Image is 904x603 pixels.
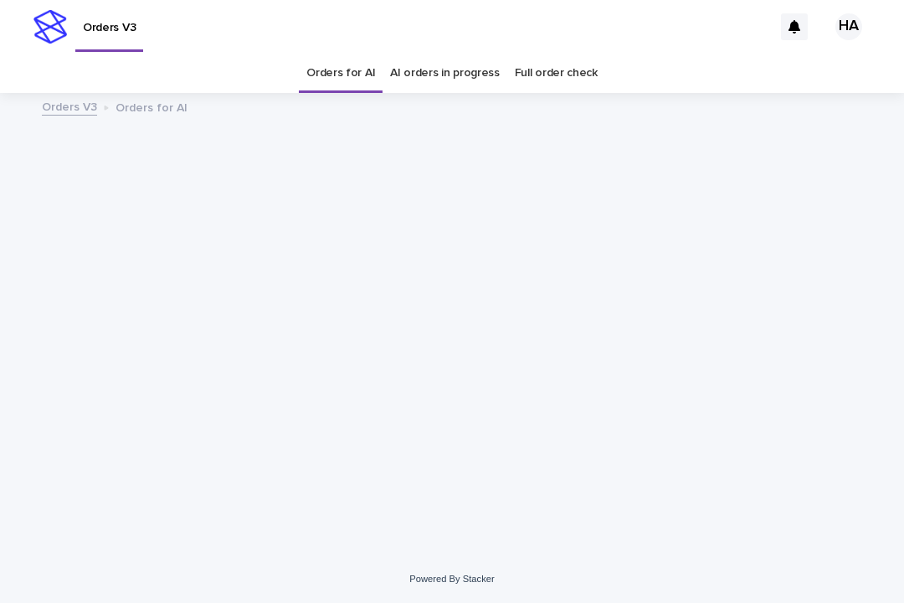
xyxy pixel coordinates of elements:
div: HA [835,13,862,40]
img: stacker-logo-s-only.png [33,10,67,44]
a: Powered By Stacker [409,574,494,584]
a: Orders V3 [42,96,97,116]
a: AI orders in progress [390,54,500,93]
a: Orders for AI [306,54,375,93]
a: Full order check [515,54,598,93]
p: Orders for AI [116,97,187,116]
